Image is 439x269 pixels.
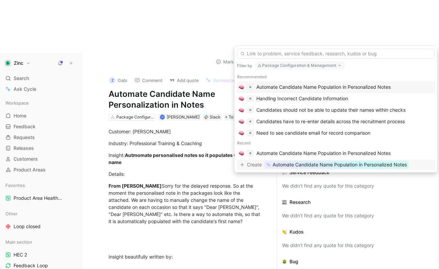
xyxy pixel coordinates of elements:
span: Create [247,161,262,169]
img: 🧠 [239,119,244,124]
div: Filter by [237,63,252,69]
div: Handling Incorrect Candidate Information [256,95,348,103]
div: Automate Candidate Name Population in Personalized Notes [256,149,391,157]
img: 🧠 [239,151,244,156]
img: 🧠 [239,107,244,113]
div: Recommended [237,73,435,81]
img: 🧠 [239,84,244,90]
div: Recent [237,139,435,147]
img: 🧠 [239,130,244,136]
img: 🧠 [239,96,244,101]
div: Candidates should not be able to update their names within checks [256,106,406,114]
input: Link to problem, service feedback, research, kudos or bug [237,49,435,59]
div: Candidates have to re-enter details across the recruitment process [256,117,405,126]
button: Package Configuration & Management [255,61,345,70]
div: Automate Candidate Name Population in Personalized Notes [256,83,391,91]
div: Need to see candidate email for record comparison [256,129,370,137]
span: Automate Candidate Name Population in Personalized Notes [273,161,407,169]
